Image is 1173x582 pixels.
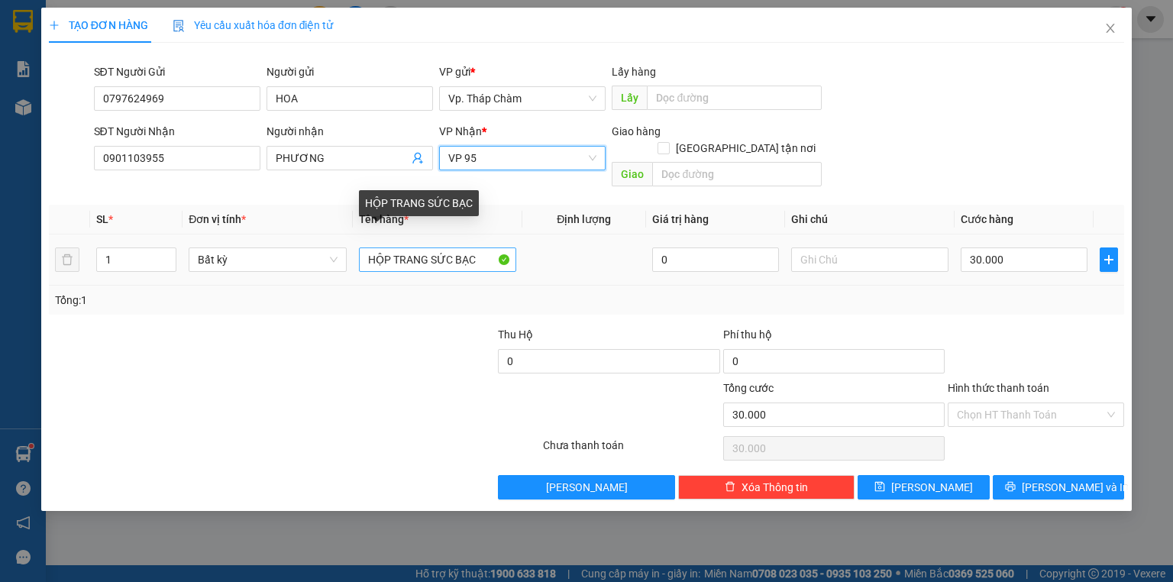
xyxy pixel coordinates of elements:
[723,382,774,394] span: Tổng cước
[557,213,611,225] span: Định lượng
[96,213,108,225] span: SL
[1100,254,1117,266] span: plus
[874,481,885,493] span: save
[785,205,955,234] th: Ghi chú
[1100,247,1118,272] button: plus
[1089,8,1132,50] button: Close
[498,475,674,500] button: [PERSON_NAME]
[948,382,1049,394] label: Hình thức thanh toán
[267,63,433,80] div: Người gửi
[961,213,1013,225] span: Cước hàng
[1104,22,1116,34] span: close
[891,479,973,496] span: [PERSON_NAME]
[359,190,479,216] div: HỘP TRANG SỨC BẠC
[546,479,628,496] span: [PERSON_NAME]
[173,19,334,31] span: Yêu cầu xuất hóa đơn điện tử
[49,20,60,31] span: plus
[439,63,606,80] div: VP gửi
[448,87,596,110] span: Vp. Tháp Chàm
[612,125,661,137] span: Giao hàng
[678,475,855,500] button: deleteXóa Thông tin
[99,22,147,147] b: Biên nhận gởi hàng hóa
[725,481,735,493] span: delete
[1022,479,1129,496] span: [PERSON_NAME] và In
[647,86,822,110] input: Dọc đường
[189,213,246,225] span: Đơn vị tính
[198,248,337,271] span: Bất kỳ
[94,123,260,140] div: SĐT Người Nhận
[173,20,185,32] img: icon
[55,292,454,309] div: Tổng: 1
[1005,481,1016,493] span: printer
[359,247,516,272] input: VD: Bàn, Ghế
[742,479,808,496] span: Xóa Thông tin
[652,162,822,186] input: Dọc đường
[448,147,596,170] span: VP 95
[993,475,1125,500] button: printer[PERSON_NAME] và In
[498,328,533,341] span: Thu Hộ
[791,247,948,272] input: Ghi Chú
[652,247,779,272] input: 0
[541,437,721,464] div: Chưa thanh toán
[652,213,709,225] span: Giá trị hàng
[55,247,79,272] button: delete
[612,86,647,110] span: Lấy
[439,125,482,137] span: VP Nhận
[612,66,656,78] span: Lấy hàng
[267,123,433,140] div: Người nhận
[49,19,148,31] span: TẠO ĐƠN HÀNG
[412,152,424,164] span: user-add
[858,475,990,500] button: save[PERSON_NAME]
[612,162,652,186] span: Giao
[94,63,260,80] div: SĐT Người Gửi
[19,99,84,170] b: An Anh Limousine
[670,140,822,157] span: [GEOGRAPHIC_DATA] tận nơi
[723,326,945,349] div: Phí thu hộ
